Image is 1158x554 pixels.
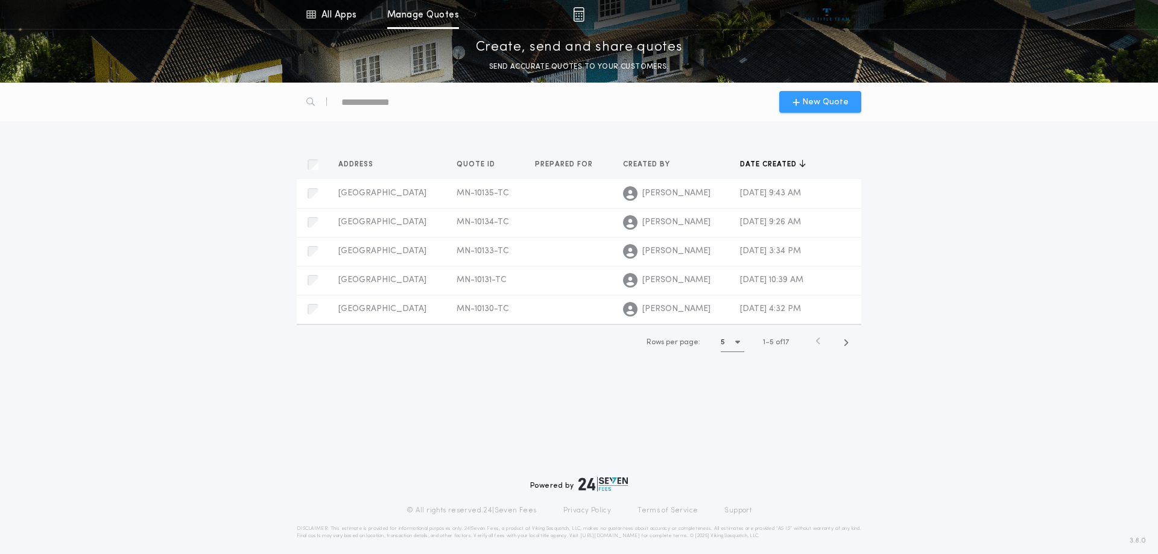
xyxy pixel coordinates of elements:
[740,159,806,171] button: Date created
[740,189,801,198] span: [DATE] 9:43 AM
[457,159,504,171] button: Quote ID
[580,534,640,538] a: [URL][DOMAIN_NAME]
[338,159,382,171] button: Address
[763,339,765,346] span: 1
[802,96,849,109] span: New Quote
[457,160,498,169] span: Quote ID
[530,477,628,491] div: Powered by
[338,218,426,227] span: [GEOGRAPHIC_DATA]
[338,160,376,169] span: Address
[724,506,751,515] a: Support
[457,247,509,256] span: MN-10133-TC
[623,160,672,169] span: Created by
[721,333,744,352] button: 5
[740,218,801,227] span: [DATE] 9:26 AM
[805,8,850,20] img: vs-icon
[489,61,669,73] p: SEND ACCURATE QUOTES TO YOUR CUSTOMERS.
[776,337,789,348] span: of 17
[721,336,725,348] h1: 5
[457,304,509,313] span: MN-10130-TC
[457,189,509,198] span: MN-10135-TC
[779,91,861,113] button: New Quote
[770,339,774,346] span: 5
[642,303,710,315] span: [PERSON_NAME]
[457,275,507,285] span: MN-10131-TC
[740,275,803,285] span: [DATE] 10:39 AM
[623,159,679,171] button: Created by
[407,506,537,515] p: © All rights reserved. 24|Seven Fees
[740,247,801,256] span: [DATE] 3:34 PM
[338,189,426,198] span: [GEOGRAPHIC_DATA]
[297,525,861,540] p: DISCLAIMER: This estimate is provided for informational purposes only. 24|Seven Fees, a product o...
[740,304,801,313] span: [DATE] 4:32 PM
[338,275,426,285] span: [GEOGRAPHIC_DATA]
[642,274,710,286] span: [PERSON_NAME]
[338,247,426,256] span: [GEOGRAPHIC_DATA]
[578,477,628,491] img: logo
[457,218,509,227] span: MN-10134-TC
[642,187,710,200] span: [PERSON_NAME]
[642,245,710,257] span: [PERSON_NAME]
[647,339,700,346] span: Rows per page:
[642,216,710,228] span: [PERSON_NAME]
[535,160,595,169] span: Prepared for
[563,506,612,515] a: Privacy Policy
[1130,535,1146,546] span: 3.8.0
[476,38,683,57] p: Create, send and share quotes
[573,7,584,22] img: img
[740,160,799,169] span: Date created
[338,304,426,313] span: [GEOGRAPHIC_DATA]
[638,506,698,515] a: Terms of Service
